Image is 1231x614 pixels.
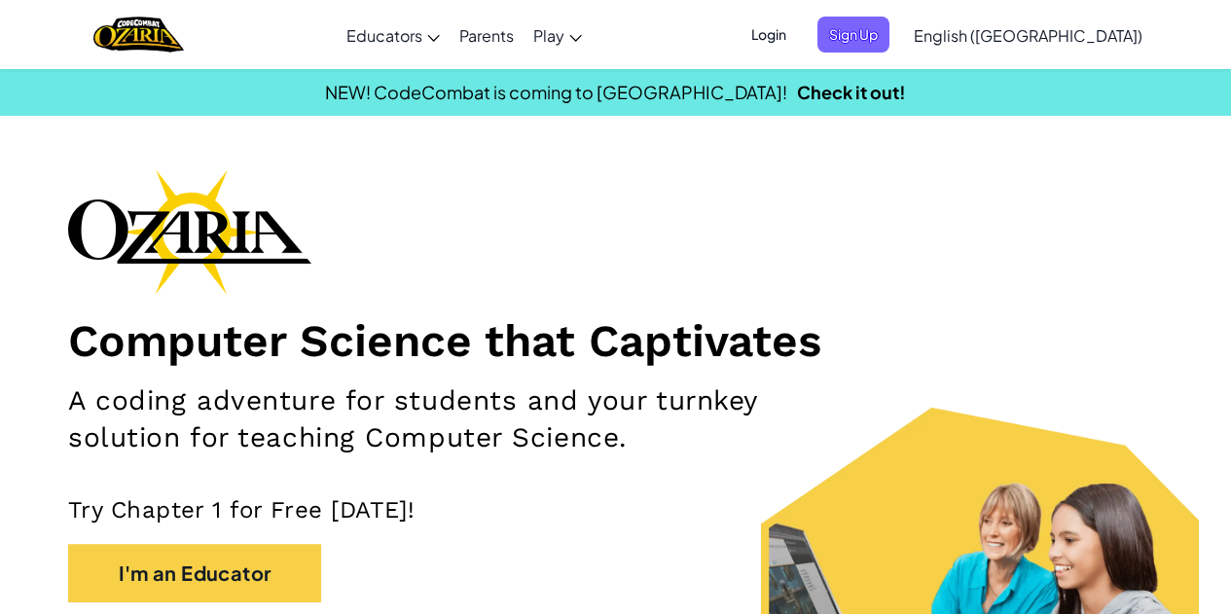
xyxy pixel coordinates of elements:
a: Parents [450,9,524,61]
img: Ozaria branding logo [68,169,311,294]
a: Educators [337,9,450,61]
a: Ozaria by CodeCombat logo [93,15,184,54]
span: English ([GEOGRAPHIC_DATA]) [914,25,1142,46]
span: NEW! CodeCombat is coming to [GEOGRAPHIC_DATA]! [325,81,787,103]
a: Play [524,9,592,61]
span: Educators [346,25,422,46]
p: Try Chapter 1 for Free [DATE]! [68,495,1163,524]
h2: A coding adventure for students and your turnkey solution for teaching Computer Science. [68,382,802,456]
a: Check it out! [797,81,906,103]
button: Sign Up [817,17,889,53]
h1: Computer Science that Captivates [68,313,1163,368]
img: Home [93,15,184,54]
span: Play [533,25,564,46]
button: Login [740,17,798,53]
button: I'm an Educator [68,544,321,602]
a: English ([GEOGRAPHIC_DATA]) [904,9,1152,61]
